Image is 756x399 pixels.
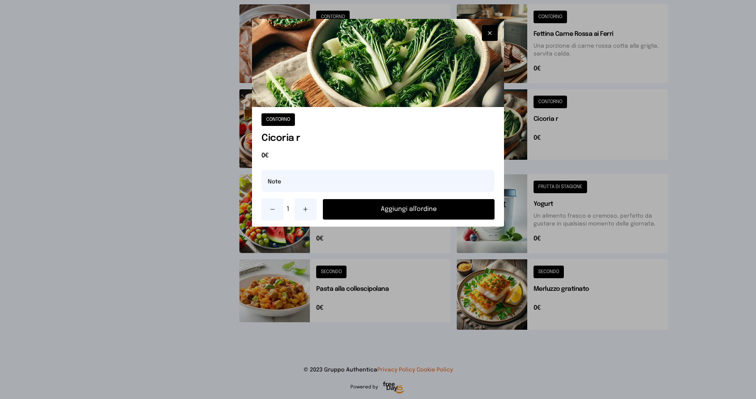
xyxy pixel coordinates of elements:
[287,205,291,214] span: 1
[252,19,504,107] img: Cicoria r
[261,151,495,161] span: 0€
[261,113,295,126] button: CONTORNO
[261,132,495,145] h1: Cicoria r
[323,199,495,220] button: Aggiungi all'ordine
